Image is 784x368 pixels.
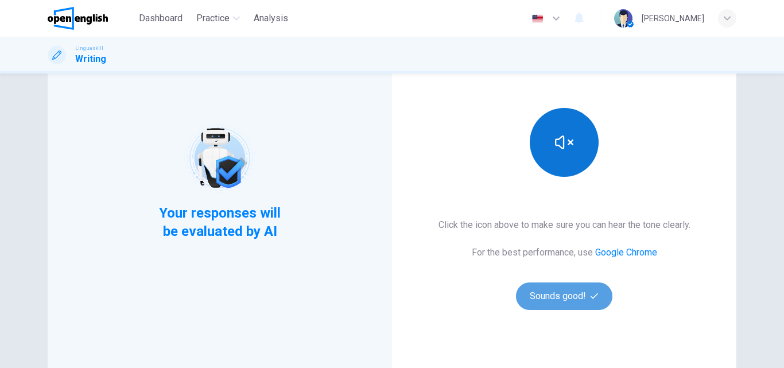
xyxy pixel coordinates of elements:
[75,52,106,66] h1: Writing
[48,7,108,30] img: OpenEnglish logo
[150,204,290,241] span: Your responses will be evaluated by AI
[48,7,134,30] a: OpenEnglish logo
[75,44,103,52] span: Linguaskill
[595,247,657,258] a: Google Chrome
[254,11,288,25] span: Analysis
[516,282,612,310] button: Sounds good!
[642,11,704,25] div: [PERSON_NAME]
[472,246,657,259] h6: For the best performance, use
[249,8,293,29] button: Analysis
[139,11,183,25] span: Dashboard
[192,8,244,29] button: Practice
[438,218,690,232] h6: Click the icon above to make sure you can hear the tone clearly.
[196,11,230,25] span: Practice
[530,14,545,23] img: en
[134,8,187,29] button: Dashboard
[183,122,256,195] img: robot icon
[614,9,632,28] img: Profile picture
